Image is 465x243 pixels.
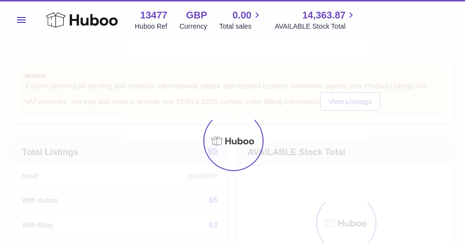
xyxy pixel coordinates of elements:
[140,9,167,22] strong: 13477
[232,9,251,22] span: 0.00
[302,9,345,22] span: 14,363.87
[186,9,207,22] strong: GBP
[219,22,263,31] span: Total sales
[275,22,357,31] span: AVAILABLE Stock Total
[135,22,167,31] div: Huboo Ref
[219,9,263,31] a: 0.00 Total sales
[179,22,207,31] div: Currency
[275,9,357,31] a: 14,363.87 AVAILABLE Stock Total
